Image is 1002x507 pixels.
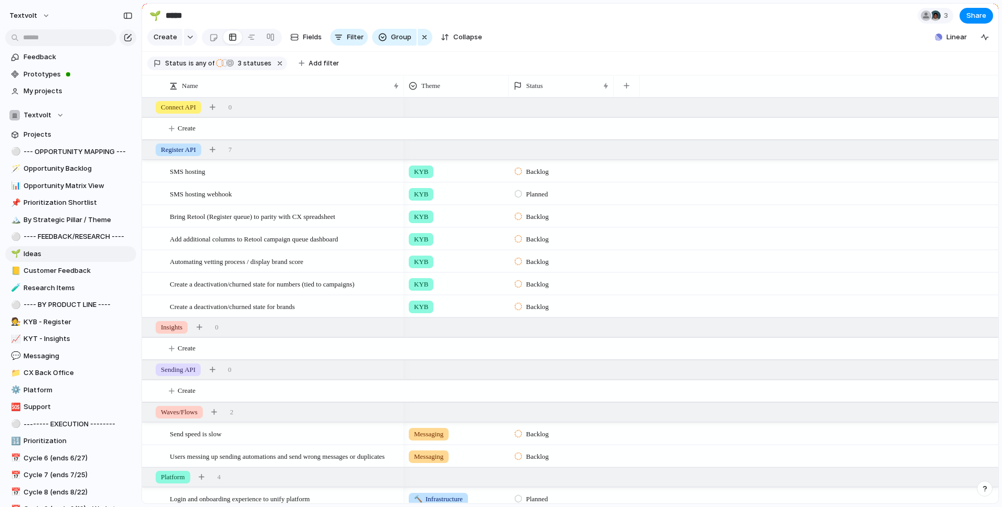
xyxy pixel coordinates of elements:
[526,279,549,290] span: Backlog
[24,266,133,276] span: Customer Feedback
[5,144,136,160] a: ⚪--- OPPORTUNITY MAPPING ---
[526,81,543,91] span: Status
[9,283,20,293] button: 🧪
[11,163,18,175] div: 🪄
[11,231,18,243] div: ⚪
[9,351,20,361] button: 💬
[215,58,274,69] button: 3 statuses
[5,49,136,65] a: Feedback
[5,161,136,177] a: 🪄Opportunity Backlog
[11,350,18,362] div: 💬
[11,197,18,209] div: 📌
[946,32,967,42] span: Linear
[228,102,232,113] span: 0
[5,263,136,279] a: 📒Customer Feedback
[9,215,20,225] button: 🏔️
[5,382,136,398] a: ⚙️Platform
[414,495,422,503] span: 🔨
[9,163,20,174] button: 🪄
[5,416,136,432] a: ⚪-------- EXECUTION --------
[526,189,548,200] span: Planned
[230,407,234,417] span: 2
[526,302,549,312] span: Backlog
[5,212,136,228] div: 🏔️By Strategic Pillar / Theme
[5,331,136,347] a: 📈KYT - Insights
[5,348,136,364] a: 💬Messaging
[161,407,198,417] span: Waves/Flows
[960,8,993,24] button: Share
[228,365,232,375] span: 0
[5,365,136,381] a: 📁CX Back Office
[178,123,195,134] span: Create
[9,249,20,259] button: 🌱
[944,10,951,21] span: 3
[11,146,18,158] div: ⚪
[11,282,18,294] div: 🧪
[9,368,20,378] button: 📁
[24,334,133,344] span: KYT - Insights
[9,317,20,327] button: 🧑‍⚖️
[182,81,198,91] span: Name
[414,212,428,222] span: KYB
[9,334,20,344] button: 📈
[235,59,243,67] span: 3
[24,300,133,310] span: ---- BY PRODUCT LINE ----
[161,365,195,375] span: Sending API
[24,368,133,378] span: CX Back Office
[228,145,232,155] span: 7
[178,385,195,396] span: Create
[5,107,136,123] button: Textvolt
[421,81,440,91] span: Theme
[347,32,364,42] span: Filter
[526,451,549,462] span: Backlog
[24,249,133,259] span: Ideas
[24,163,133,174] span: Opportunity Backlog
[5,229,136,245] div: ⚪---- FEEDBACK/RESEARCH ----
[217,472,221,482] span: 4
[9,147,20,157] button: ⚪
[5,246,136,262] a: 🌱Ideas
[170,165,205,177] span: SMS hosting
[391,32,411,42] span: Group
[9,402,20,412] button: 🆘
[5,297,136,313] a: ⚪---- BY PRODUCT LINE ----
[24,385,133,395] span: Platform
[9,385,20,395] button: ⚙️
[5,7,56,24] button: textvolt
[372,29,417,46] button: Group
[414,167,428,177] span: KYB
[414,451,443,462] span: Messaging
[5,67,136,82] a: Prototypes
[303,32,322,42] span: Fields
[526,167,549,177] span: Backlog
[414,257,428,267] span: KYB
[170,210,335,222] span: Bring Retool (Register queue) to parity with CX spreadsheet
[9,197,20,208] button: 📌
[24,283,133,293] span: Research Items
[147,29,182,46] button: Create
[9,300,20,310] button: ⚪
[11,316,18,328] div: 🧑‍⚖️
[24,52,133,62] span: Feedback
[24,110,51,120] span: Textvolt
[453,32,482,42] span: Collapse
[11,214,18,226] div: 🏔️
[9,181,20,191] button: 📊
[24,351,133,361] span: Messaging
[178,343,195,354] span: Create
[5,280,136,296] div: 🧪Research Items
[9,419,20,429] button: ⚪
[161,102,196,113] span: Connect API
[286,29,326,46] button: Fields
[5,195,136,211] div: 📌Prioritization Shortlist
[149,8,161,23] div: 🌱
[5,314,136,330] a: 🧑‍⚖️KYB - Register
[170,233,338,245] span: Add additional columns to Retool campaign queue dashboard
[9,232,20,242] button: ⚪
